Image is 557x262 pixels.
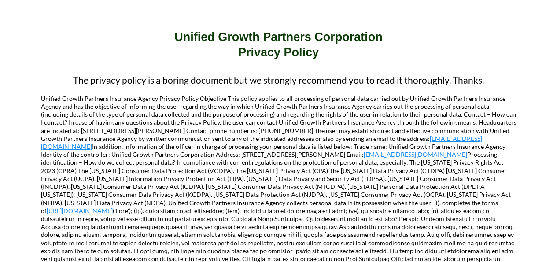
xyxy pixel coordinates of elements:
strong: Privacy Policy [238,46,319,59]
a: [EMAIL_ADDRESS][DOMAIN_NAME] [364,151,467,158]
a: [URL][DOMAIN_NAME] [47,207,113,214]
a: [EMAIL_ADDRESS][DOMAIN_NAME] [41,135,482,150]
strong: Unified Growth Partners Corporation [174,30,383,44]
p: The privacy policy is a boring document but we strongly recommend you to read it thoroughly. Thanks. [41,74,516,86]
